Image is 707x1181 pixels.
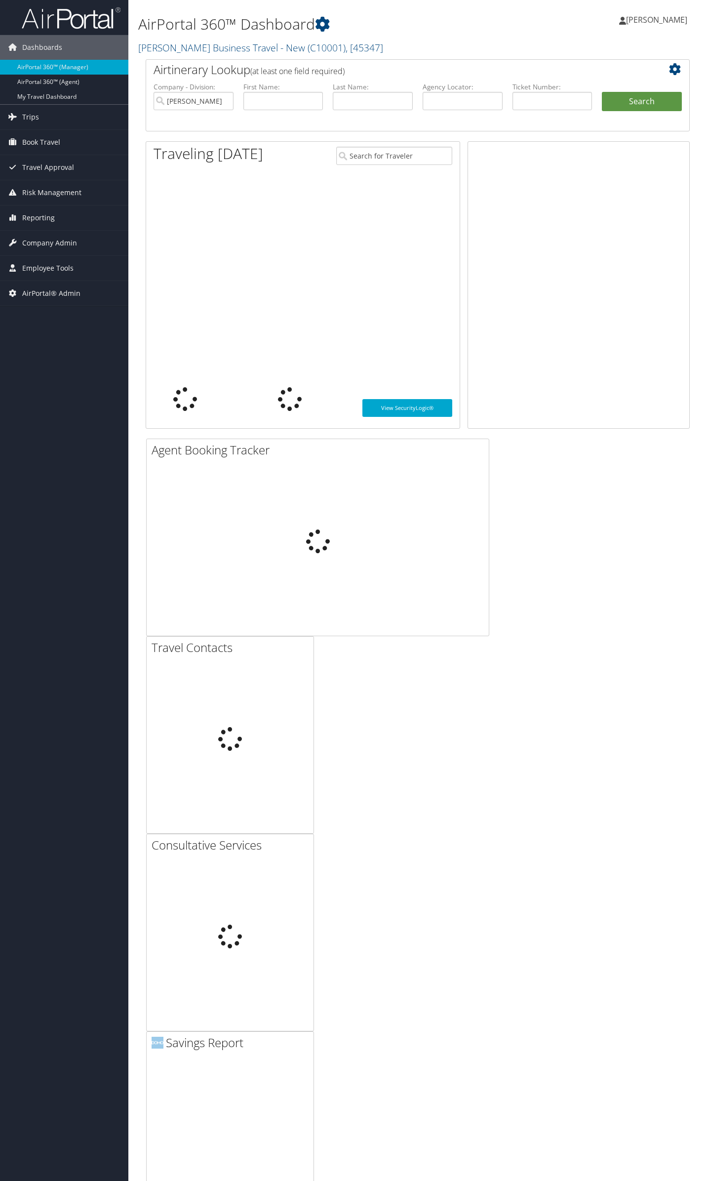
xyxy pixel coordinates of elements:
[602,92,682,112] button: Search
[336,147,452,165] input: Search for Traveler
[22,155,74,180] span: Travel Approval
[22,105,39,129] span: Trips
[154,61,636,78] h2: Airtinerary Lookup
[22,130,60,155] span: Book Travel
[22,231,77,255] span: Company Admin
[243,82,323,92] label: First Name:
[22,256,74,281] span: Employee Tools
[619,5,697,35] a: [PERSON_NAME]
[423,82,503,92] label: Agency Locator:
[333,82,413,92] label: Last Name:
[512,82,592,92] label: Ticket Number:
[626,14,687,25] span: [PERSON_NAME]
[22,6,120,30] img: airportal-logo.png
[362,399,452,417] a: View SecurityLogic®
[250,66,345,77] span: (at least one field required)
[308,41,346,54] span: ( C10001 )
[346,41,383,54] span: , [ 45347 ]
[138,14,511,35] h1: AirPortal 360™ Dashboard
[22,205,55,230] span: Reporting
[22,281,80,306] span: AirPortal® Admin
[22,180,81,205] span: Risk Management
[152,442,489,458] h2: Agent Booking Tracker
[22,35,62,60] span: Dashboards
[154,143,263,164] h1: Traveling [DATE]
[154,82,234,92] label: Company - Division:
[138,41,383,54] a: [PERSON_NAME] Business Travel - New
